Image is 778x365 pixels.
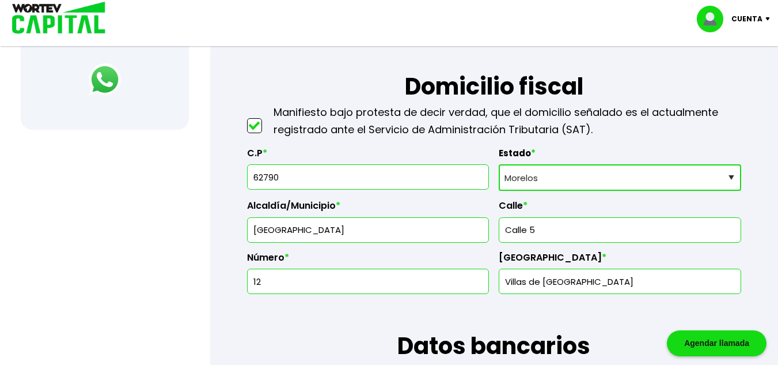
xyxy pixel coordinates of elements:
[274,104,741,138] p: Manifiesto bajo protesta de decir verdad, que el domicilio señalado es el actualmente registrado ...
[499,200,741,217] label: Calle
[252,218,484,242] input: Alcaldía o Municipio
[247,200,489,217] label: Alcaldía/Municipio
[731,10,762,28] p: Cuenta
[247,294,741,363] h1: Datos bancarios
[499,148,741,165] label: Estado
[667,330,766,356] div: Agendar llamada
[247,252,489,269] label: Número
[499,252,741,269] label: [GEOGRAPHIC_DATA]
[697,6,731,32] img: profile-image
[247,148,489,165] label: C.P
[89,63,121,96] img: logos_whatsapp-icon.242b2217.svg
[762,17,778,21] img: icon-down
[247,35,741,104] h1: Domicilio fiscal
